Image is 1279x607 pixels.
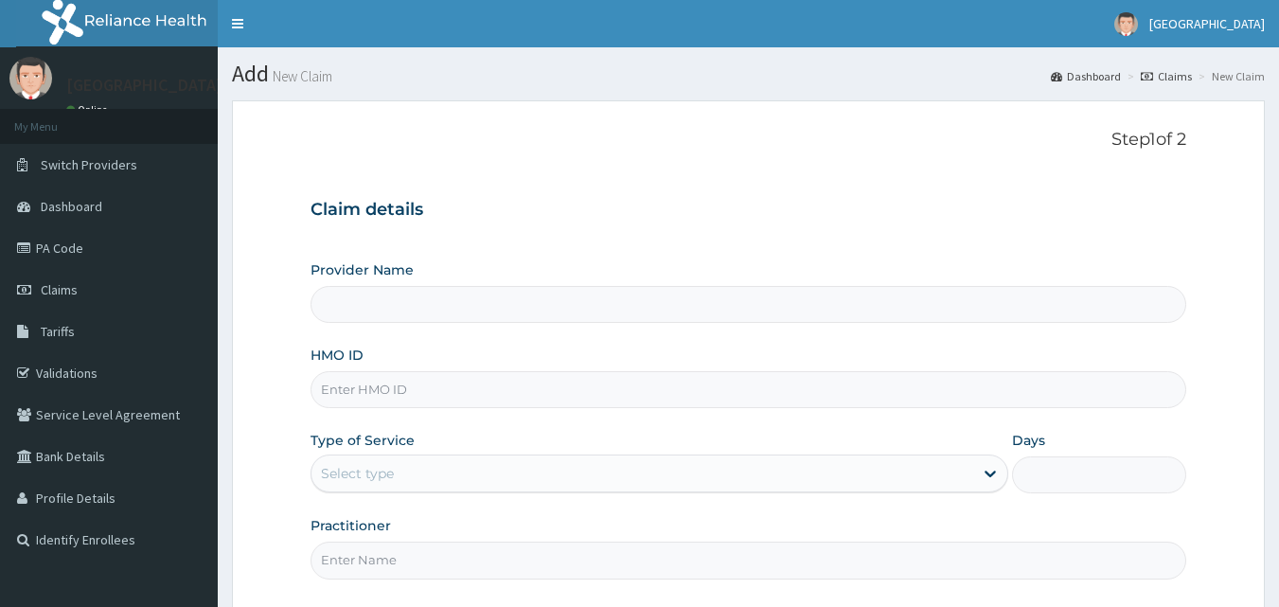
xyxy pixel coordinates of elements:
[311,260,414,279] label: Provider Name
[321,464,394,483] div: Select type
[41,323,75,340] span: Tariffs
[311,371,1187,408] input: Enter HMO ID
[66,103,112,116] a: Online
[232,62,1265,86] h1: Add
[311,200,1187,221] h3: Claim details
[1012,431,1045,450] label: Days
[9,57,52,99] img: User Image
[269,69,332,83] small: New Claim
[41,198,102,215] span: Dashboard
[1149,15,1265,32] span: [GEOGRAPHIC_DATA]
[311,346,364,365] label: HMO ID
[1114,12,1138,36] img: User Image
[311,516,391,535] label: Practitioner
[41,281,78,298] span: Claims
[311,431,415,450] label: Type of Service
[1051,68,1121,84] a: Dashboard
[1194,68,1265,84] li: New Claim
[1141,68,1192,84] a: Claims
[311,130,1187,151] p: Step 1 of 2
[311,542,1187,579] input: Enter Name
[41,156,137,173] span: Switch Providers
[66,77,222,94] p: [GEOGRAPHIC_DATA]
